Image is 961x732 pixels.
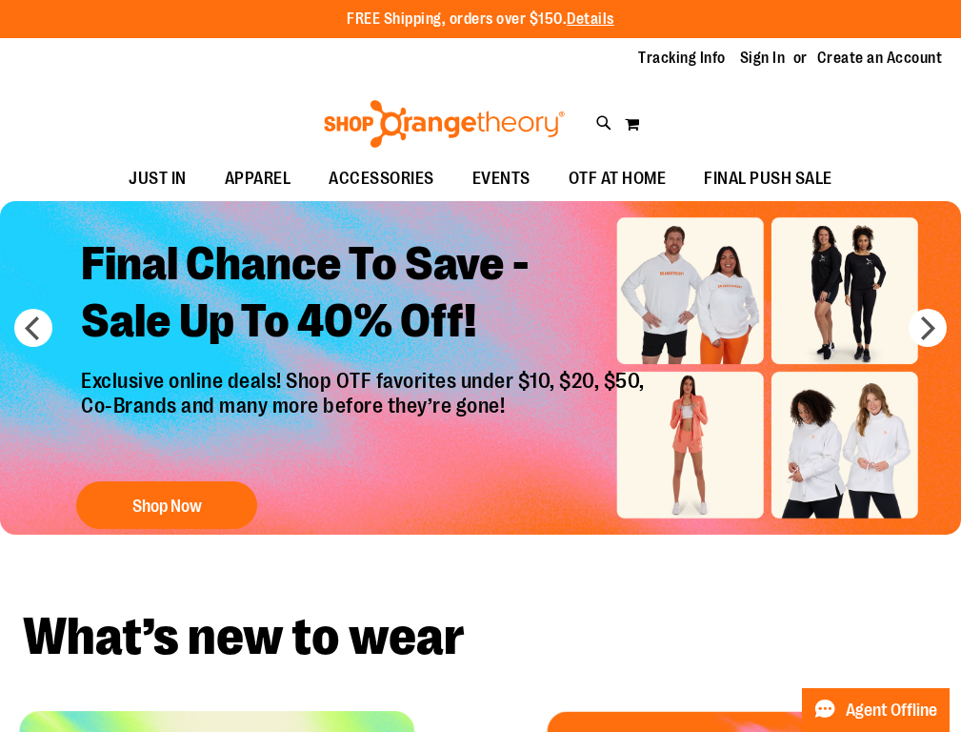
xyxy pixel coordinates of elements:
span: EVENTS [472,157,531,200]
span: ACCESSORIES [329,157,434,200]
a: EVENTS [453,157,550,201]
button: prev [14,309,52,347]
span: JUST IN [129,157,187,200]
a: FINAL PUSH SALE [685,157,851,201]
img: Shop Orangetheory [321,100,568,148]
a: Final Chance To Save -Sale Up To 40% Off! Exclusive online deals! Shop OTF favorites under $10, $... [67,221,664,539]
a: JUST IN [110,157,206,201]
h2: Final Chance To Save - Sale Up To 40% Off! [67,221,664,369]
a: Create an Account [817,48,943,69]
button: Agent Offline [802,688,950,732]
button: next [909,309,947,347]
a: ACCESSORIES [310,157,453,201]
a: Tracking Info [638,48,726,69]
p: FREE Shipping, orders over $150. [347,9,614,30]
span: Agent Offline [846,701,937,720]
p: Exclusive online deals! Shop OTF favorites under $10, $20, $50, Co-Brands and many more before th... [67,369,664,462]
a: Details [567,10,614,28]
span: FINAL PUSH SALE [704,157,832,200]
a: OTF AT HOME [550,157,686,201]
a: APPAREL [206,157,310,201]
button: Shop Now [76,481,257,529]
span: OTF AT HOME [569,157,667,200]
span: APPAREL [225,157,291,200]
a: Sign In [740,48,786,69]
h2: What’s new to wear [23,611,938,663]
